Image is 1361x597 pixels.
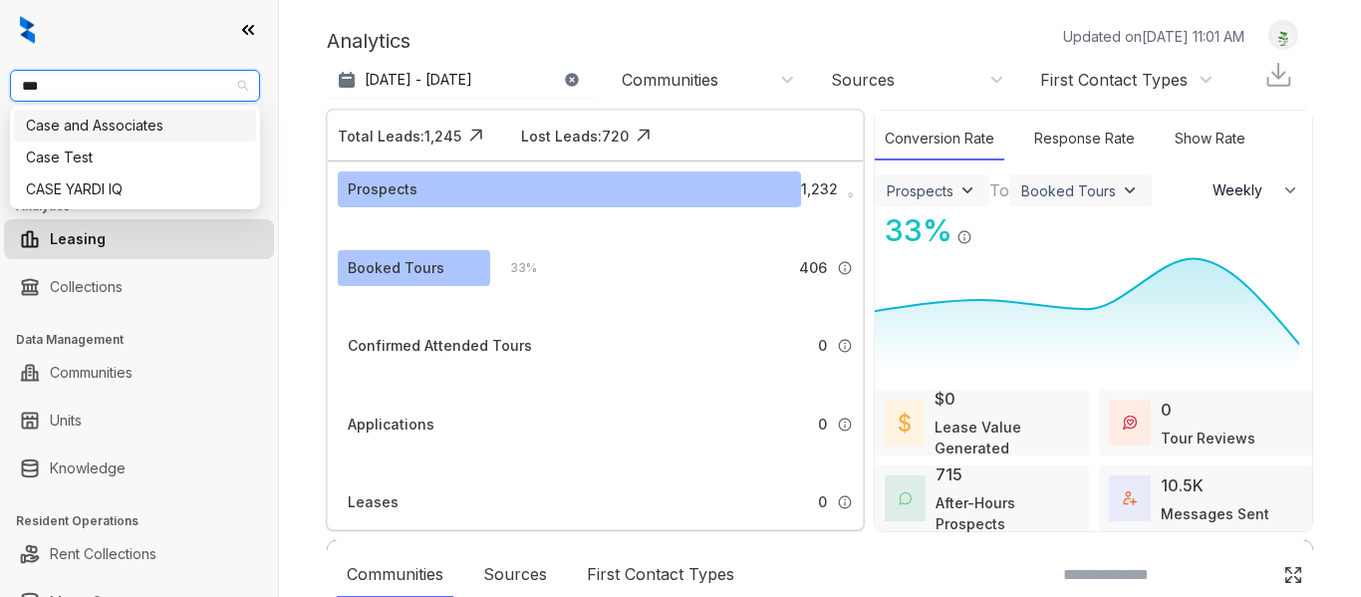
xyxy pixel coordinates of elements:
[50,353,133,393] a: Communities
[4,448,274,488] li: Knowledge
[14,173,256,205] div: CASE YARDI IQ
[837,494,853,510] img: Info
[16,331,278,349] h3: Data Management
[20,16,35,44] img: logo
[1040,69,1188,91] div: First Contact Types
[1063,26,1244,47] p: Updated on [DATE] 11:01 AM
[956,229,972,245] img: Info
[16,512,278,530] h3: Resident Operations
[935,387,955,411] div: $0
[1161,398,1172,422] div: 0
[1241,566,1258,583] img: SearchIcon
[14,142,256,173] div: Case Test
[936,462,962,486] div: 715
[899,412,911,433] img: LeaseValue
[1283,565,1303,585] img: Click Icon
[14,110,256,142] div: Case and Associates
[338,126,461,147] div: Total Leads: 1,245
[1263,60,1293,90] img: Download
[1201,172,1312,208] button: Weekly
[801,178,838,200] span: 1,232
[490,257,537,279] div: 33 %
[50,219,106,259] a: Leasing
[4,134,274,173] li: Leads
[622,69,718,91] div: Communities
[1269,25,1297,46] img: UserAvatar
[26,147,244,168] div: Case Test
[50,267,123,307] a: Collections
[1024,118,1145,160] div: Response Rate
[327,62,596,98] button: [DATE] - [DATE]
[4,267,274,307] li: Collections
[936,492,1078,534] div: After-Hours Prospects
[818,491,827,513] span: 0
[1123,416,1137,430] img: TourReviews
[50,401,82,441] a: Units
[50,448,126,488] a: Knowledge
[1120,180,1140,200] img: ViewFilterArrow
[799,257,827,279] span: 406
[1161,473,1204,497] div: 10.5K
[4,219,274,259] li: Leasing
[461,121,491,150] img: Click Icon
[348,257,444,279] div: Booked Tours
[629,121,659,150] img: Click Icon
[1161,503,1269,524] div: Messages Sent
[831,69,895,91] div: Sources
[935,417,1078,458] div: Lease Value Generated
[875,118,1004,160] div: Conversion Rate
[327,26,410,56] p: Analytics
[26,115,244,137] div: Case and Associates
[50,534,156,574] a: Rent Collections
[348,491,399,513] div: Leases
[4,534,274,574] li: Rent Collections
[818,414,827,436] span: 0
[837,260,853,276] img: Info
[348,178,417,200] div: Prospects
[521,126,629,147] div: Lost Leads: 720
[1161,428,1255,448] div: Tour Reviews
[875,208,953,253] div: 33 %
[1165,118,1255,160] div: Show Rate
[837,417,853,433] img: Info
[1123,491,1137,505] img: TotalFum
[4,353,274,393] li: Communities
[848,192,853,197] img: Info
[26,178,244,200] div: CASE YARDI IQ
[1021,182,1116,199] div: Booked Tours
[365,70,472,90] p: [DATE] - [DATE]
[899,491,912,505] img: AfterHoursConversations
[837,338,853,354] img: Info
[957,180,977,200] img: ViewFilterArrow
[348,335,532,357] div: Confirmed Attended Tours
[1213,180,1273,200] span: Weekly
[972,211,1002,241] img: Click Icon
[348,414,434,436] div: Applications
[818,335,827,357] span: 0
[989,178,1009,202] div: To
[4,401,274,441] li: Units
[887,182,953,199] div: Prospects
